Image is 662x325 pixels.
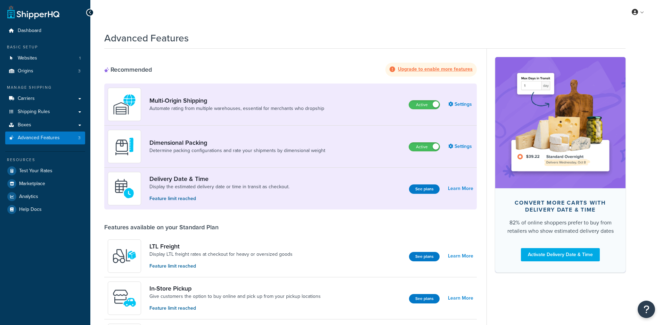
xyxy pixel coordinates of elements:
[409,252,440,261] button: See plans
[506,68,615,177] img: feature-image-ddt-36eae7f7280da8017bfb280eaccd9c446f90b1fe08728e4019434db127062ab4.png
[149,105,324,112] a: Automate rating from multiple warehouses, essential for merchants who dropship
[5,190,85,203] a: Analytics
[5,165,85,177] a: Test Your Rates
[5,24,85,37] a: Dashboard
[149,304,321,312] p: Feature limit reached
[5,44,85,50] div: Basic Setup
[409,294,440,303] button: See plans
[448,184,473,193] a: Learn More
[149,139,325,146] a: Dimensional Packing
[5,157,85,163] div: Resources
[18,135,60,141] span: Advanced Features
[149,285,321,292] a: In-Store Pickup
[409,101,440,109] label: Active
[18,109,50,115] span: Shipping Rules
[19,181,45,187] span: Marketplace
[19,194,38,200] span: Analytics
[448,293,473,303] a: Learn More
[506,219,614,235] div: 82% of online shoppers prefer to buy from retailers who show estimated delivery dates
[398,65,473,73] strong: Upgrade to enable more features
[149,195,289,203] p: Feature limit reached
[149,183,289,190] a: Display the estimated delivery date or time in transit as checkout.
[78,135,81,141] span: 3
[78,68,81,74] span: 3
[19,168,52,174] span: Test Your Rates
[5,105,85,118] a: Shipping Rules
[104,31,189,45] h1: Advanced Features
[448,100,473,109] a: Settings
[18,122,31,128] span: Boxes
[5,132,85,144] li: Advanced Features
[409,143,440,151] label: Active
[149,175,289,183] a: Delivery Date & Time
[149,251,293,258] a: Display LTL freight rates at checkout for heavy or oversized goods
[5,52,85,65] li: Websites
[79,55,81,61] span: 1
[409,184,440,194] button: See plans
[5,203,85,216] a: Help Docs
[5,52,85,65] a: Websites1
[448,251,473,261] a: Learn More
[149,147,325,154] a: Determine packing configurations and rate your shipments by dimensional weight
[149,293,321,300] a: Give customers the option to buy online and pick up from your pickup locations
[112,244,137,268] img: y79ZsPf0fXUFUhFXDzUgf+ktZg5F2+ohG75+v3d2s1D9TjoU8PiyCIluIjV41seZevKCRuEjTPPOKHJsQcmKCXGdfprl3L4q7...
[5,177,85,190] a: Marketplace
[112,92,137,117] img: WatD5o0RtDAAAAAElFTkSuQmCC
[5,65,85,78] a: Origins3
[19,207,42,213] span: Help Docs
[112,176,137,201] img: gfkeb5ejjkALwAAAABJRU5ErkJggg==
[521,248,600,261] a: Activate Delivery Date & Time
[112,134,137,159] img: DTVBYsAAAAAASUVORK5CYII=
[149,243,293,250] a: LTL Freight
[638,301,655,318] button: Open Resource Center
[18,28,41,34] span: Dashboard
[104,223,219,231] div: Features available on your Standard Plan
[18,96,35,102] span: Carriers
[18,55,37,61] span: Websites
[149,97,324,104] a: Multi-Origin Shipping
[5,92,85,105] a: Carriers
[149,262,293,270] p: Feature limit reached
[5,65,85,78] li: Origins
[112,286,137,310] img: wfgcfpwTIucLEAAAAASUVORK5CYII=
[18,68,33,74] span: Origins
[448,142,473,151] a: Settings
[5,119,85,132] a: Boxes
[506,199,614,213] div: Convert more carts with delivery date & time
[104,66,152,73] div: Recommended
[5,85,85,90] div: Manage Shipping
[5,132,85,144] a: Advanced Features3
